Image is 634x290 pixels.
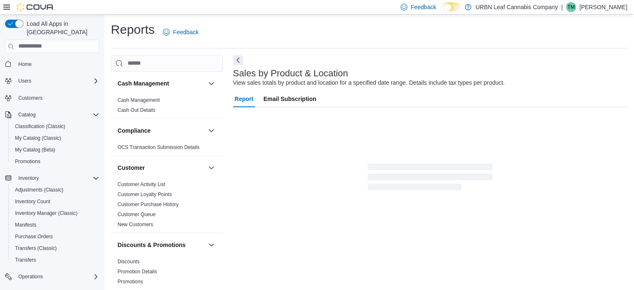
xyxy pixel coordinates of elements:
span: My Catalog (Classic) [12,133,99,143]
h3: Customer [118,164,145,172]
button: Transfers [8,254,103,266]
button: Users [2,75,103,87]
span: Home [18,61,32,68]
span: Customer Activity List [118,181,165,188]
a: Transfers (Classic) [12,243,60,253]
div: Cash Management [111,95,223,119]
p: [PERSON_NAME] [579,2,627,12]
span: Manifests [12,220,99,230]
button: Operations [15,272,46,282]
button: Manifests [8,219,103,231]
span: Customers [18,95,43,101]
span: Promotions [118,278,143,285]
span: Operations [15,272,99,282]
button: My Catalog (Classic) [8,132,103,144]
span: Cash Management [118,97,160,103]
span: New Customers [118,221,153,228]
button: Catalog [15,110,39,120]
span: Operations [18,273,43,280]
a: Manifests [12,220,40,230]
span: Promotions [15,158,40,165]
a: Feedback [160,24,202,40]
button: Next [233,55,243,65]
h3: Discounts & Promotions [118,241,185,249]
button: Purchase Orders [8,231,103,242]
h3: Sales by Product & Location [233,68,348,78]
span: Catalog [15,110,99,120]
a: My Catalog (Beta) [12,145,59,155]
a: Transfers [12,255,39,265]
a: Inventory Count [12,197,54,207]
button: Discounts & Promotions [206,240,216,250]
span: Email Subscription [263,91,316,107]
span: Purchase Orders [12,232,99,242]
span: Inventory Manager (Classic) [15,210,78,217]
button: Customer [206,163,216,173]
a: Adjustments (Classic) [12,185,67,195]
span: Classification (Classic) [15,123,65,130]
span: Promotions [12,156,99,166]
h3: Compliance [118,126,150,135]
a: Promotion Details [118,269,157,275]
span: My Catalog (Beta) [15,146,55,153]
p: URBN Leaf Cannabis Company [476,2,558,12]
img: Cova [17,3,54,11]
h3: Cash Management [118,79,169,88]
a: Customers [15,93,46,103]
a: My Catalog (Classic) [12,133,65,143]
span: Load All Apps in [GEOGRAPHIC_DATA] [23,20,99,36]
span: Transfers [12,255,99,265]
span: Inventory Manager (Classic) [12,208,99,218]
button: Operations [2,271,103,282]
a: Discounts [118,259,140,265]
div: View sales totals by product and location for a specified date range. Details include tax types p... [233,78,505,87]
span: TM [567,2,574,12]
div: Tess McGee [566,2,576,12]
span: Users [18,78,31,84]
span: Purchase Orders [15,233,53,240]
button: Home [2,58,103,70]
a: Promotions [12,156,44,166]
button: Cash Management [118,79,205,88]
span: Customer Loyalty Points [118,191,172,198]
a: OCS Transaction Submission Details [118,144,200,150]
button: Adjustments (Classic) [8,184,103,196]
span: Feedback [411,3,436,11]
span: Inventory Count [15,198,50,205]
span: Feedback [173,28,198,36]
span: My Catalog (Classic) [15,135,61,141]
h1: Reports [111,21,155,38]
div: Discounts & Promotions [111,257,223,290]
span: Promotion Details [118,268,157,275]
button: Catalog [2,109,103,121]
button: Compliance [118,126,205,135]
span: Inventory Count [12,197,99,207]
a: Classification (Classic) [12,121,69,131]
div: Customer [111,179,223,233]
span: Customer Purchase History [118,201,179,208]
span: Home [15,59,99,69]
button: Customer [118,164,205,172]
span: Catalog [18,111,35,118]
a: New Customers [118,222,153,227]
span: Users [15,76,99,86]
button: Users [15,76,35,86]
a: Customer Loyalty Points [118,192,172,197]
button: Customers [2,92,103,104]
span: Inventory [15,173,99,183]
span: Report [235,91,253,107]
span: Adjustments (Classic) [15,187,63,193]
button: Inventory Count [8,196,103,207]
span: Manifests [15,222,36,228]
button: Discounts & Promotions [118,241,205,249]
a: Inventory Manager (Classic) [12,208,81,218]
button: Promotions [8,156,103,167]
span: Transfers (Classic) [12,243,99,253]
span: Discounts [118,258,140,265]
button: Transfers (Classic) [8,242,103,254]
a: Customer Queue [118,212,155,217]
a: Customer Activity List [118,182,165,187]
span: Inventory [18,175,39,182]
